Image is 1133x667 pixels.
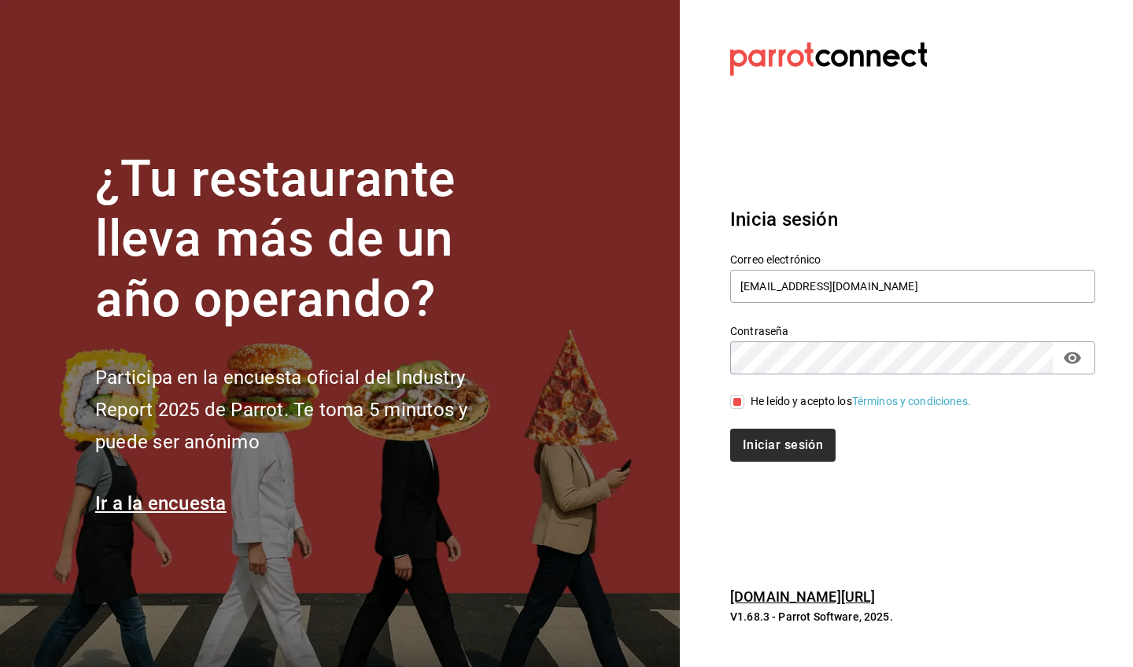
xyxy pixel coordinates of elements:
[730,609,1095,625] p: V1.68.3 - Parrot Software, 2025.
[730,205,1095,234] h3: Inicia sesión
[730,588,875,605] a: [DOMAIN_NAME][URL]
[852,395,971,407] a: Términos y condiciones.
[730,325,1095,336] label: Contraseña
[95,492,227,514] a: Ir a la encuesta
[1059,345,1086,371] button: passwordField
[751,393,971,410] div: He leído y acepto los
[730,270,1095,303] input: Ingresa tu correo electrónico
[95,362,520,458] h2: Participa en la encuesta oficial del Industry Report 2025 de Parrot. Te toma 5 minutos y puede se...
[95,149,520,330] h1: ¿Tu restaurante lleva más de un año operando?
[730,429,836,462] button: Iniciar sesión
[730,253,1095,264] label: Correo electrónico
